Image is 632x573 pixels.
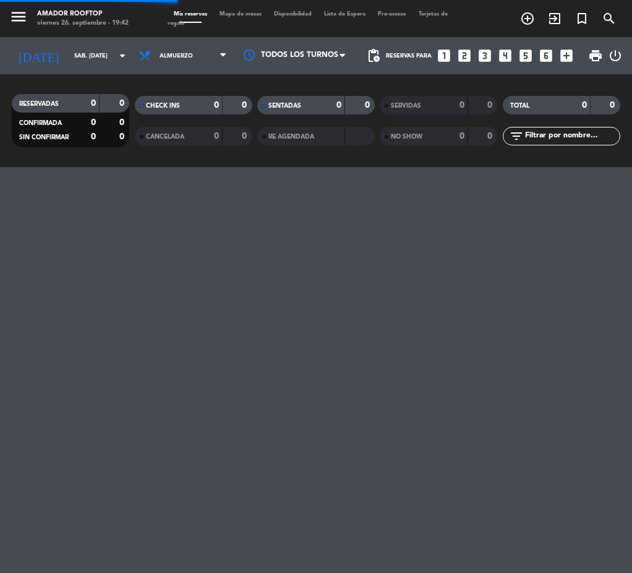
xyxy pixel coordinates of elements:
[268,134,314,140] span: RE AGENDADA
[459,101,464,110] strong: 0
[91,118,96,127] strong: 0
[538,48,554,64] i: looks_6
[574,11,589,26] i: turned_in_not
[524,129,620,143] input: Filtrar por nombre...
[19,120,62,126] span: CONFIRMADA
[9,43,68,68] i: [DATE]
[9,7,28,26] i: menu
[436,48,452,64] i: looks_one
[386,53,432,59] span: Reservas para
[37,19,129,28] div: viernes 26. septiembre - 19:42
[242,132,249,140] strong: 0
[520,11,535,26] i: add_circle_outline
[518,48,534,64] i: looks_5
[510,103,529,109] span: TOTAL
[456,48,472,64] i: looks_two
[19,101,59,107] span: RESERVADAS
[372,11,412,17] span: Pre-acceso
[214,101,219,110] strong: 0
[487,132,495,140] strong: 0
[146,134,184,140] span: CANCELADA
[168,11,213,17] span: Mis reservas
[91,99,96,108] strong: 0
[477,48,493,64] i: looks_3
[365,101,372,110] strong: 0
[366,48,381,63] span: pending_actions
[610,101,617,110] strong: 0
[242,101,249,110] strong: 0
[115,48,130,63] i: arrow_drop_down
[119,118,127,127] strong: 0
[119,132,127,141] strong: 0
[588,48,603,63] span: print
[9,7,28,29] button: menu
[558,48,574,64] i: add_box
[91,132,96,141] strong: 0
[37,9,129,19] div: Amador Rooftop
[214,132,219,140] strong: 0
[582,101,587,110] strong: 0
[459,132,464,140] strong: 0
[168,11,448,26] span: Tarjetas de regalo
[547,11,562,26] i: exit_to_app
[268,103,301,109] span: SENTADAS
[391,103,421,109] span: SERVIDAS
[509,129,524,144] i: filter_list
[146,103,180,109] span: CHECK INS
[497,48,513,64] i: looks_4
[119,99,127,108] strong: 0
[602,11,617,26] i: search
[487,101,495,110] strong: 0
[318,11,372,17] span: Lista de Espera
[19,134,69,140] span: SIN CONFIRMAR
[213,11,268,17] span: Mapa de mesas
[608,48,623,63] i: power_settings_new
[336,101,341,110] strong: 0
[391,134,422,140] span: NO SHOW
[608,37,623,74] div: LOG OUT
[160,53,193,59] span: Almuerzo
[268,11,318,17] span: Disponibilidad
